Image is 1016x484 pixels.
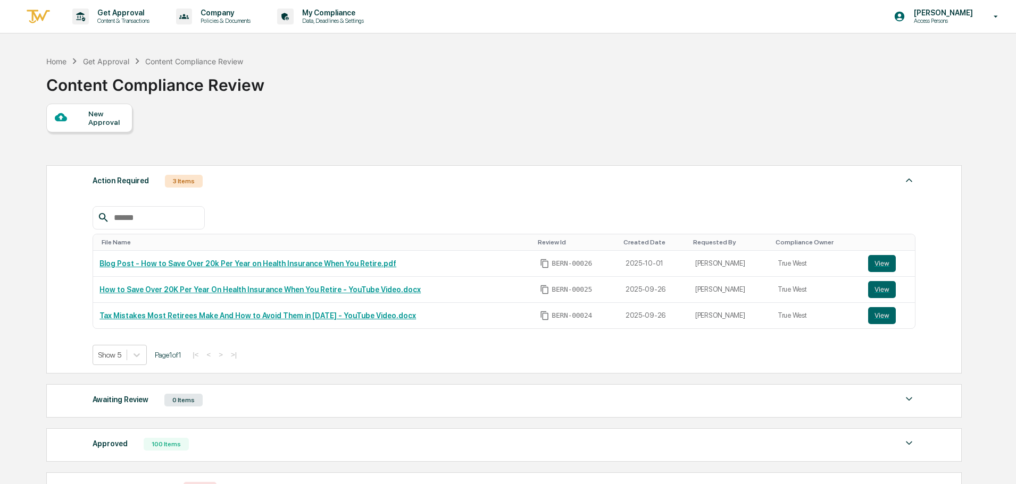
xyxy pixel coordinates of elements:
[93,174,149,188] div: Action Required
[46,67,264,95] div: Content Compliance Review
[693,239,767,246] div: Toggle SortBy
[623,239,685,246] div: Toggle SortBy
[189,350,202,359] button: |<
[540,285,549,294] span: Copy Id
[776,239,857,246] div: Toggle SortBy
[870,239,911,246] div: Toggle SortBy
[868,281,909,298] a: View
[26,8,51,26] img: logo
[903,393,915,405] img: caret
[619,277,689,303] td: 2025-09-26
[868,307,909,324] a: View
[228,350,240,359] button: >|
[203,350,214,359] button: <
[619,251,689,277] td: 2025-10-01
[982,449,1011,478] iframe: Open customer support
[89,9,155,17] p: Get Approval
[99,285,421,294] a: How to Save Over 20K Per Year On Health Insurance When You Retire - YouTube Video.docx
[905,9,978,17] p: [PERSON_NAME]
[88,109,124,126] div: New Approval
[145,57,243,66] div: Content Compliance Review
[689,251,771,277] td: [PERSON_NAME]
[89,17,155,24] p: Content & Transactions
[46,57,66,66] div: Home
[192,17,256,24] p: Policies & Documents
[83,57,129,66] div: Get Approval
[93,437,128,451] div: Approved
[905,17,978,24] p: Access Persons
[540,259,549,268] span: Copy Id
[689,303,771,328] td: [PERSON_NAME]
[99,259,396,268] a: Blog Post - How to Save Over 20k Per Year on Health Insurance When You Retire.pdf
[771,251,862,277] td: True West
[99,311,416,320] a: Tax Mistakes Most Retirees Make And How to Avoid Them in [DATE] - YouTube Video.docx
[868,307,896,324] button: View
[868,255,896,272] button: View
[164,394,203,406] div: 0 Items
[144,438,189,451] div: 100 Items
[215,350,226,359] button: >
[165,175,203,188] div: 3 Items
[294,17,369,24] p: Data, Deadlines & Settings
[93,393,148,406] div: Awaiting Review
[868,255,909,272] a: View
[868,281,896,298] button: View
[903,174,915,186] img: caret
[552,311,592,320] span: BERN-00024
[689,277,771,303] td: [PERSON_NAME]
[552,285,592,294] span: BERN-00025
[102,239,529,246] div: Toggle SortBy
[771,303,862,328] td: True West
[294,9,369,17] p: My Compliance
[540,311,549,320] span: Copy Id
[619,303,689,328] td: 2025-09-26
[192,9,256,17] p: Company
[155,351,181,359] span: Page 1 of 1
[552,259,592,268] span: BERN-00026
[771,277,862,303] td: True West
[538,239,614,246] div: Toggle SortBy
[903,437,915,449] img: caret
